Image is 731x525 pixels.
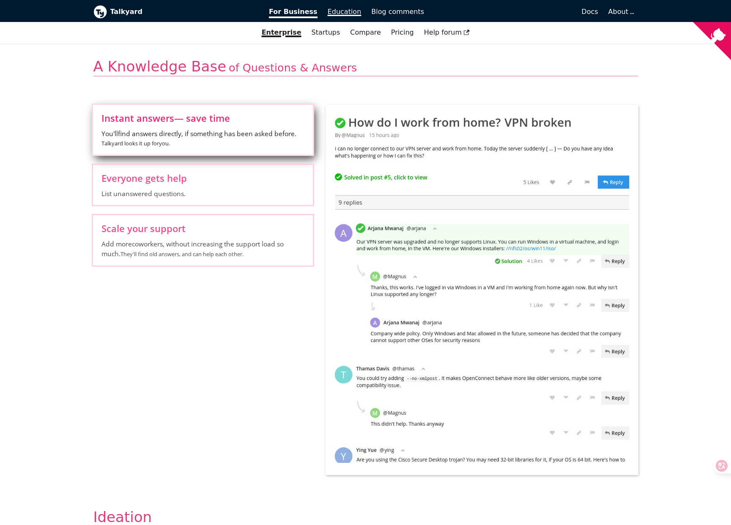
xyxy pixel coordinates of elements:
[419,25,475,40] a: Help forum
[323,5,367,19] a: Education
[101,239,304,259] span: Add more coworkers , without increasing the support load so much.
[350,28,381,36] a: Compare
[429,5,603,19] a: Docs
[307,25,345,40] a: Startups
[424,28,470,36] span: Help forum
[93,5,107,19] img: Talkyard logo
[366,5,429,19] a: Blog comments
[101,224,304,233] span: Scale your support
[101,189,304,198] span: List unanswered questions.
[264,5,323,19] a: For Business
[371,8,424,16] span: Blog comments
[110,6,257,17] b: Talkyard
[93,5,257,19] a: Talkyard logoTalkyard
[608,8,633,16] a: About
[269,8,318,18] span: For Business
[386,25,419,40] a: Pricing
[229,61,357,74] span: of Questions & Answers
[328,8,361,16] span: Education
[93,57,638,77] h2: A Knowledge Base
[326,105,638,475] img: vbw5ybfth72mgfdf2l4jj5r6ovhzwp.jpg
[101,129,304,148] span: You'll find answers directly, if something has been asked before.
[120,250,244,258] small: They'll find old answers, and can help each other.
[101,173,304,183] span: Everyone gets help
[101,113,304,123] span: Instant answers — save time
[257,25,307,40] a: Enterprise
[101,139,170,147] small: Talkyard looks it up for you .
[581,8,598,16] span: Docs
